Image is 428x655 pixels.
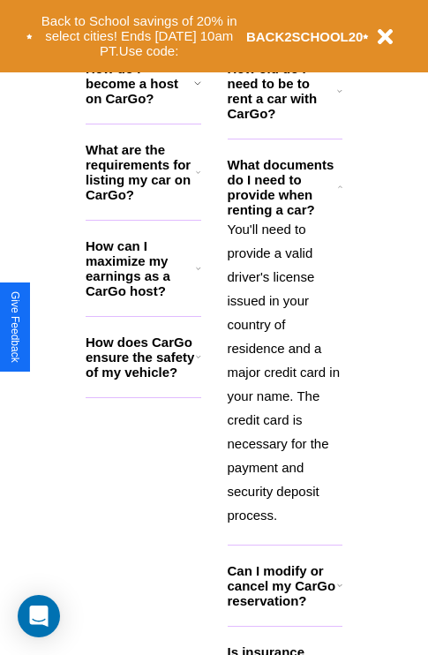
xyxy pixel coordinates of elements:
[86,335,196,380] h3: How does CarGo ensure the safety of my vehicle?
[246,29,364,44] b: BACK2SCHOOL20
[228,563,337,608] h3: Can I modify or cancel my CarGo reservation?
[18,595,60,637] div: Open Intercom Messenger
[33,9,246,64] button: Back to School savings of 20% in select cities! Ends [DATE] 10am PT.Use code:
[228,217,343,527] p: You'll need to provide a valid driver's license issued in your country of residence and a major c...
[228,157,339,217] h3: What documents do I need to provide when renting a car?
[9,291,21,363] div: Give Feedback
[86,142,196,202] h3: What are the requirements for listing my car on CarGo?
[86,238,196,298] h3: How can I maximize my earnings as a CarGo host?
[86,61,194,106] h3: How do I become a host on CarGo?
[228,61,338,121] h3: How old do I need to be to rent a car with CarGo?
